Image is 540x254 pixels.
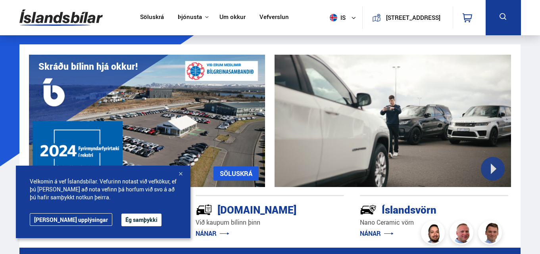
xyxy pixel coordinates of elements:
[140,13,164,22] a: Söluskrá
[422,222,446,246] img: nhp88E3Fdnt1Opn2.png
[219,13,246,22] a: Um okkur
[38,61,138,72] h1: Skráðu bílinn hjá okkur!
[360,202,480,216] div: Íslandsvörn
[360,229,394,238] a: NÁNAR
[30,213,112,226] a: [PERSON_NAME] upplýsingar
[451,222,475,246] img: siFngHWaQ9KaOqBr.png
[121,214,161,226] button: Ég samþykki
[19,5,103,31] img: G0Ugv5HjCgRt.svg
[29,55,265,187] img: eKx6w-_Home_640_.png
[360,218,508,227] p: Nano Ceramic vörn
[330,14,337,21] img: svg+xml;base64,PHN2ZyB4bWxucz0iaHR0cDovL3d3dy53My5vcmcvMjAwMC9zdmciIHdpZHRoPSI1MTIiIGhlaWdodD0iNT...
[196,201,212,218] img: tr5P-W3DuiFaO7aO.svg
[327,14,346,21] span: is
[360,201,377,218] img: -Svtn6bYgwAsiwNX.svg
[178,13,202,21] button: Þjónusta
[259,13,289,22] a: Vefverslun
[479,222,503,246] img: FbJEzSuNWCJXmdc-.webp
[196,218,344,227] p: Við kaupum bílinn þinn
[213,166,259,181] a: SÖLUSKRÁ
[196,202,316,216] div: [DOMAIN_NAME]
[196,229,229,238] a: NÁNAR
[384,14,442,21] button: [STREET_ADDRESS]
[327,6,362,29] button: is
[30,178,177,201] span: Velkomin á vef Íslandsbílar. Vefurinn notast við vefkökur, ef þú [PERSON_NAME] að nota vefinn þá ...
[367,6,448,29] a: [STREET_ADDRESS]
